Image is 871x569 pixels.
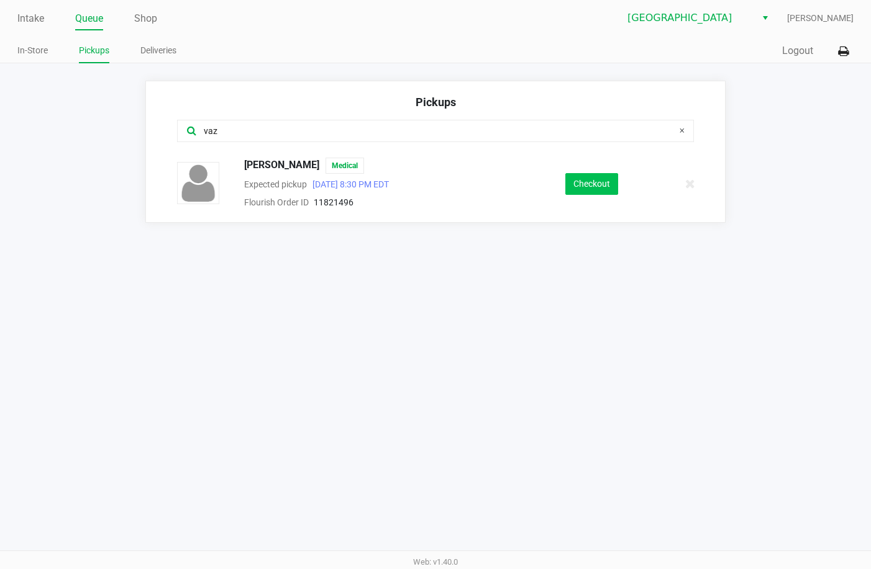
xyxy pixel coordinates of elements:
span: Flourish Order ID [244,197,309,207]
a: Shop [134,10,157,27]
span: Expected pickup [244,179,307,189]
span: [GEOGRAPHIC_DATA] [627,11,749,25]
span: 11821496 [314,197,353,207]
button: Checkout [565,173,618,195]
a: Queue [75,10,103,27]
input: Search by Name or Order ID... [203,124,650,138]
span: Pickups [416,96,456,109]
span: Medical [326,158,364,174]
span: [DATE] 8:30 PM EDT [307,179,389,189]
a: Pickups [79,43,109,58]
a: In-Store [17,43,48,58]
span: [PERSON_NAME] [244,158,319,174]
a: Deliveries [140,43,176,58]
button: Logout [782,43,813,58]
span: Web: v1.40.0 [413,557,458,567]
button: Select [756,7,774,29]
a: Intake [17,10,44,27]
span: [PERSON_NAME] [787,12,854,25]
